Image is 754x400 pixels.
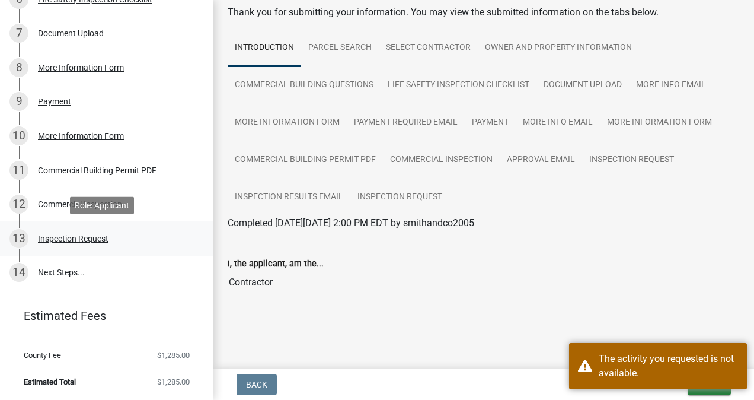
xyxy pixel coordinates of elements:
span: $1,285.00 [157,351,190,359]
div: More Information Form [38,132,124,140]
a: Document Upload [536,66,629,104]
a: Introduction [228,29,301,67]
span: Back [246,380,267,389]
div: Inspection Request [38,234,108,243]
div: 9 [9,92,28,111]
span: Completed [DATE][DATE] 2:00 PM EDT by smithandco2005 [228,217,474,228]
a: Commercial Building Permit PDF [228,141,383,179]
a: Payment [465,104,516,142]
div: Role: Applicant [70,196,134,214]
a: Inspection Request [582,141,681,179]
div: 7 [9,24,28,43]
span: $1,285.00 [157,378,190,386]
div: 14 [9,263,28,282]
div: 13 [9,229,28,248]
div: Payment [38,97,71,106]
a: Estimated Fees [9,304,194,328]
a: Payment Required Email [347,104,465,142]
a: Select contractor [379,29,478,67]
a: More Info Email [629,66,713,104]
div: 12 [9,195,28,214]
div: The activity you requested is not available. [599,352,738,380]
div: Thank you for submitting your information. You may view the submitted information on the tabs below. [228,5,740,20]
div: Document Upload [38,29,104,37]
a: More Info Email [516,104,600,142]
a: Commercial Building Questions [228,66,381,104]
a: Approval Email [500,141,582,179]
button: Back [237,374,277,395]
div: Commercial Inspection [38,200,122,208]
a: More Information Form [228,104,347,142]
label: I, the applicant, am the... [228,260,324,268]
a: Inspection Request [350,179,449,217]
div: Commercial Building Permit PDF [38,166,156,174]
a: Inspection Results Email [228,179,350,217]
div: 10 [9,126,28,145]
a: Commercial Inspection [383,141,500,179]
span: Estimated Total [24,378,76,386]
a: Parcel search [301,29,379,67]
a: Owner and Property Information [478,29,639,67]
div: 11 [9,161,28,180]
span: County Fee [24,351,61,359]
div: 8 [9,58,28,77]
div: More Information Form [38,64,124,72]
a: More Information Form [600,104,719,142]
a: Life Safety Inspection Checklist [381,66,536,104]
